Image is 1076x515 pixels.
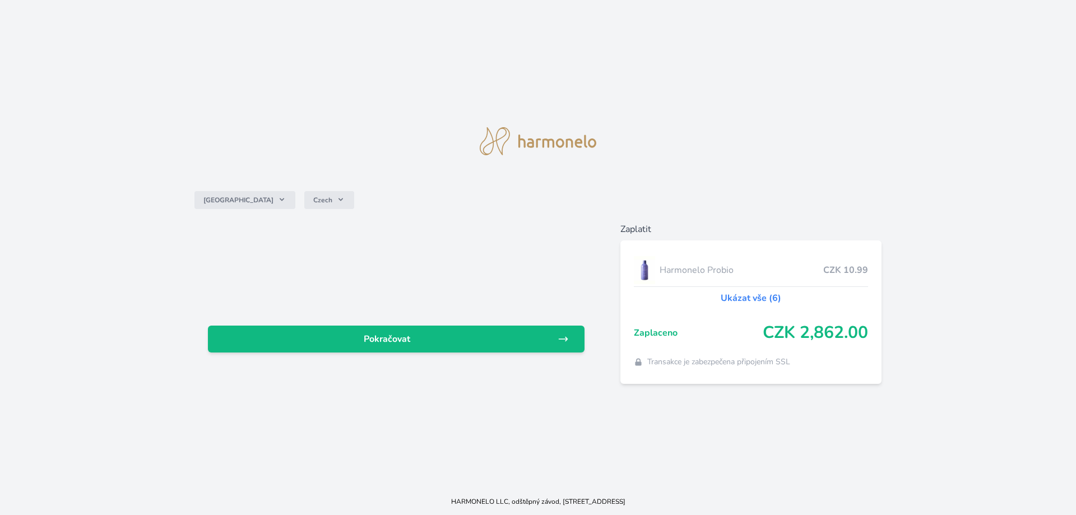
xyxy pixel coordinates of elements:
[480,127,596,155] img: logo.svg
[721,291,781,305] a: Ukázat vše (6)
[660,263,824,277] span: Harmonelo Probio
[634,256,655,284] img: CLEAN_PROBIO_se_stinem_x-lo.jpg
[217,332,558,346] span: Pokračovat
[304,191,354,209] button: Czech
[620,222,882,236] h6: Zaplatit
[194,191,295,209] button: [GEOGRAPHIC_DATA]
[823,263,868,277] span: CZK 10.99
[208,326,585,352] a: Pokračovat
[647,356,790,368] span: Transakce je zabezpečena připojením SSL
[763,323,868,343] span: CZK 2,862.00
[203,196,273,205] span: [GEOGRAPHIC_DATA]
[313,196,332,205] span: Czech
[634,326,763,340] span: Zaplaceno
